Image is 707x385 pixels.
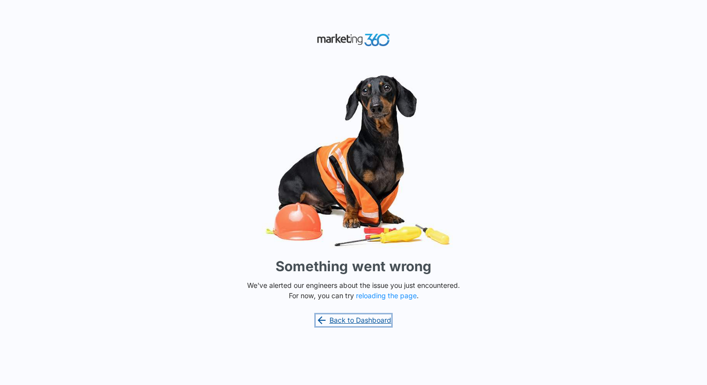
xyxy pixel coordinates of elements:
[356,292,417,300] button: reloading the page
[243,280,464,301] p: We've alerted our engineers about the issue you just encountered. For now, you can try .
[206,69,501,252] img: Sad Dog
[317,31,390,49] img: Marketing 360 Logo
[276,256,431,277] h1: Something went wrong
[316,314,391,326] a: Back to Dashboard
